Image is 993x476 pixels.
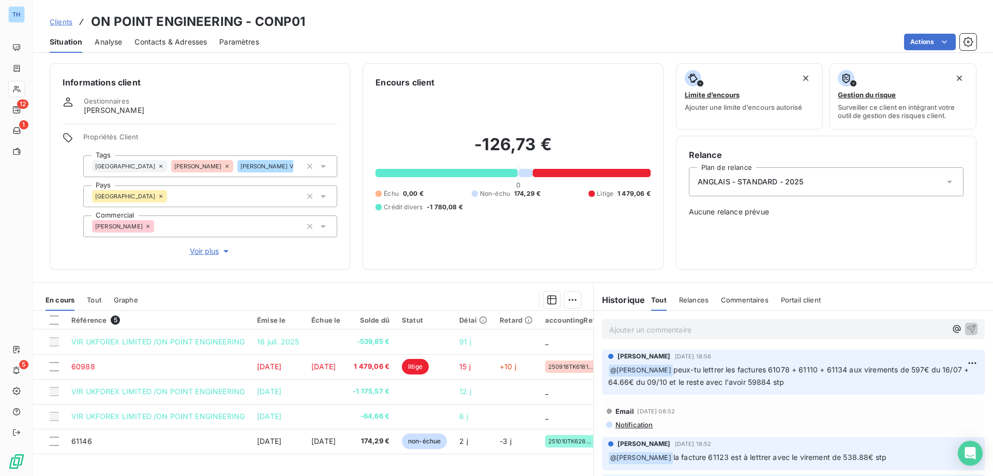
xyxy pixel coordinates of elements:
[721,296,769,304] span: Commentaires
[95,37,122,47] span: Analyse
[673,453,886,461] span: la facture 61123 est à lettrer avec le virement de 538.88€ stp
[689,207,964,217] span: Aucune relance prévue
[71,437,92,445] span: 61146
[618,352,671,361] span: [PERSON_NAME]
[608,365,971,386] span: peux-tu lettrer les factures 61078 + 61110 + 61134 aux virements de 597€ du 16/07 + 64.66€ du 09/...
[19,120,28,129] span: 1
[459,412,468,421] span: 6 j
[676,63,823,129] button: Limite d’encoursAjouter une limite d’encours autorisé
[597,189,613,198] span: Litige
[257,362,281,371] span: [DATE]
[594,294,645,306] h6: Historique
[84,105,144,116] span: [PERSON_NAME]
[353,362,389,372] span: 1 479,06 €
[838,103,968,120] span: Surveiller ce client en intégrant votre outil de gestion des risques client.
[353,337,389,347] span: -539,85 €
[781,296,821,304] span: Portail client
[675,441,712,447] span: [DATE] 18:52
[459,337,471,346] span: 91 j
[609,365,673,377] span: @ [PERSON_NAME]
[675,353,712,359] span: [DATE] 18:56
[95,193,156,199] span: [GEOGRAPHIC_DATA]
[257,437,281,445] span: [DATE]
[904,34,956,50] button: Actions
[384,203,423,212] span: Crédit divers
[50,18,72,26] span: Clients
[402,316,447,324] div: Statut
[545,337,548,346] span: _
[8,6,25,23] div: TH
[545,412,548,421] span: _
[698,177,804,187] span: ANGLAIS - STANDARD - 2025
[480,189,510,198] span: Non-échu
[257,412,281,421] span: [DATE]
[8,453,25,470] img: Logo LeanPay
[402,359,429,374] span: litige
[257,316,299,324] div: Émise le
[838,91,896,99] span: Gestion du risque
[384,189,399,198] span: Échu
[500,437,511,445] span: -3 j
[614,421,653,429] span: Notification
[609,452,673,464] span: @ [PERSON_NAME]
[548,438,594,444] span: 251010TK62805AW
[459,387,471,396] span: 12 j
[545,316,619,324] div: accountingReference
[500,316,533,324] div: Retard
[548,364,594,370] span: 250918TK61815AD
[240,163,302,169] span: [PERSON_NAME] VDB
[219,37,259,47] span: Paramètres
[293,162,302,171] input: Ajouter une valeur
[71,362,95,371] span: 60988
[95,223,143,229] span: [PERSON_NAME]
[375,76,434,89] h6: Encours client
[71,387,245,396] span: VIR UKFOREX LIMITED /ON POINT ENGINEERING
[311,362,336,371] span: [DATE]
[95,163,156,169] span: [GEOGRAPHIC_DATA]
[516,181,520,189] span: 0
[353,411,389,422] span: -64,66 €
[71,412,245,421] span: VIR UKFOREX LIMITED /ON POINT ENGINEERING
[651,296,667,304] span: Tout
[689,149,964,161] h6: Relance
[114,296,138,304] span: Graphe
[87,296,101,304] span: Tout
[19,360,28,369] span: 5
[190,246,231,256] span: Voir plus
[685,103,802,111] span: Ajouter une limite d’encours autorisé
[111,315,120,325] span: 5
[958,441,983,466] div: Open Intercom Messenger
[615,407,635,415] span: Email
[500,362,516,371] span: +10 j
[459,362,471,371] span: 15 j
[311,316,340,324] div: Échue le
[375,134,650,165] h2: -126,73 €
[514,189,540,198] span: 174,29 €
[50,17,72,27] a: Clients
[459,316,487,324] div: Délai
[83,246,337,257] button: Voir plus
[353,386,389,397] span: -1 175,57 €
[353,436,389,446] span: 174,29 €
[545,387,548,396] span: _
[257,337,299,346] span: 16 juil. 2025
[91,12,305,31] h3: ON POINT ENGINEERING - CONP01
[459,437,468,445] span: 2 j
[154,222,162,231] input: Ajouter une valeur
[167,192,175,201] input: Ajouter une valeur
[829,63,976,129] button: Gestion du risqueSurveiller ce client en intégrant votre outil de gestion des risques client.
[679,296,709,304] span: Relances
[637,408,675,414] span: [DATE] 08:52
[685,91,740,99] span: Limite d’encours
[402,434,447,449] span: non-échue
[427,203,463,212] span: -1 780,08 €
[311,437,336,445] span: [DATE]
[50,37,82,47] span: Situation
[71,337,245,346] span: VIR UKFOREX LIMITED /ON POINT ENGINEERING
[134,37,207,47] span: Contacts & Adresses
[17,99,28,109] span: 12
[174,163,222,169] span: [PERSON_NAME]
[71,315,245,325] div: Référence
[63,76,337,89] h6: Informations client
[403,189,424,198] span: 0,00 €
